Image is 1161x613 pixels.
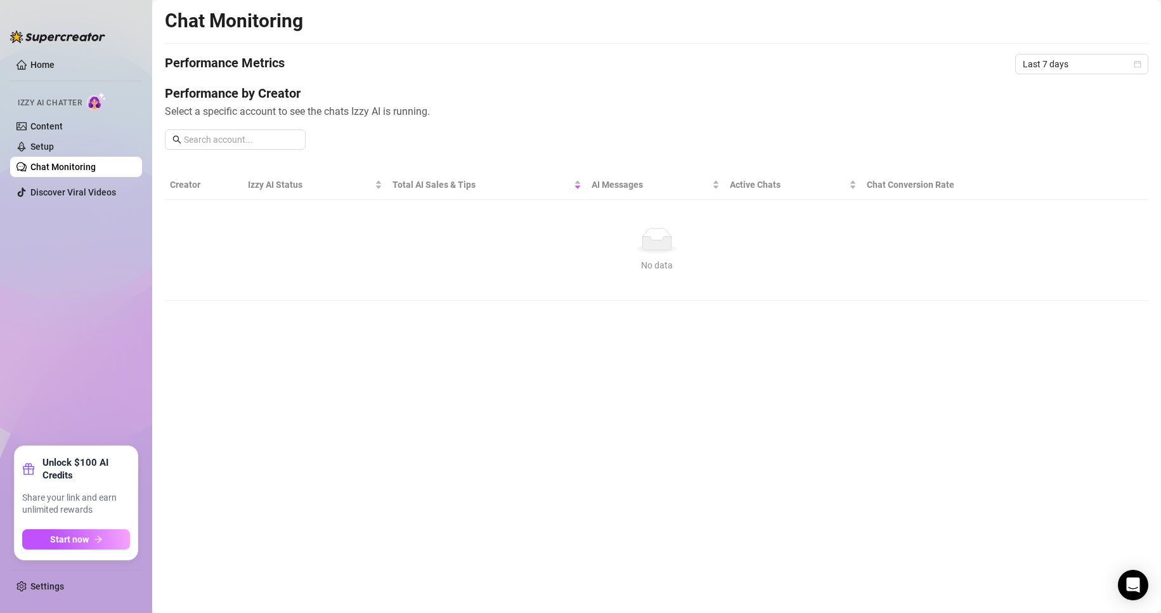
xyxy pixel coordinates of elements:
input: Search account... [184,133,298,147]
img: logo-BBDzfeDw.svg [10,30,105,43]
span: Select a specific account to see the chats Izzy AI is running. [165,103,1148,119]
span: Last 7 days [1023,55,1141,74]
h2: Chat Monitoring [165,9,303,33]
span: Share your link and earn unlimited rewards [22,492,130,517]
img: AI Chatter [87,92,107,110]
h4: Performance Metrics [165,54,285,74]
a: Home [30,60,55,70]
span: Start now [50,534,89,544]
th: Active Chats [725,170,862,200]
span: Active Chats [730,178,846,192]
span: search [172,135,181,144]
div: No data [175,258,1138,272]
th: AI Messages [587,170,725,200]
span: AI Messages [592,178,710,192]
a: Setup [30,142,54,152]
span: Total AI Sales & Tips [392,178,571,192]
th: Chat Conversion Rate [862,170,1050,200]
a: Chat Monitoring [30,162,96,172]
span: arrow-right [94,535,103,544]
span: Izzy AI Chatter [18,97,82,109]
th: Creator [165,170,243,200]
strong: Unlock $100 AI Credits [42,456,130,482]
a: Content [30,121,63,131]
th: Izzy AI Status [243,170,387,200]
span: Izzy AI Status [248,178,372,192]
a: Discover Viral Videos [30,187,116,197]
th: Total AI Sales & Tips [387,170,587,200]
a: Settings [30,581,64,591]
h4: Performance by Creator [165,84,1148,102]
span: calendar [1134,60,1141,68]
button: Start nowarrow-right [22,529,130,550]
div: Open Intercom Messenger [1118,570,1148,600]
span: gift [22,463,35,475]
